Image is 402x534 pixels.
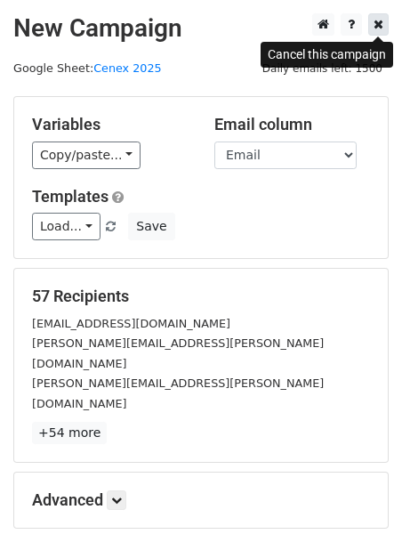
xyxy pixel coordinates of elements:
[313,449,402,534] iframe: Chat Widget
[261,42,393,68] div: Cancel this campaign
[32,376,324,410] small: [PERSON_NAME][EMAIL_ADDRESS][PERSON_NAME][DOMAIN_NAME]
[32,187,109,206] a: Templates
[256,59,389,78] span: Daily emails left: 1500
[32,422,107,444] a: +54 more
[13,61,162,75] small: Google Sheet:
[128,213,174,240] button: Save
[32,317,230,330] small: [EMAIL_ADDRESS][DOMAIN_NAME]
[214,115,370,134] h5: Email column
[93,61,162,75] a: Cenex 2025
[32,490,370,510] h5: Advanced
[32,287,370,306] h5: 57 Recipients
[32,142,141,169] a: Copy/paste...
[32,336,324,370] small: [PERSON_NAME][EMAIL_ADDRESS][PERSON_NAME][DOMAIN_NAME]
[32,213,100,240] a: Load...
[13,13,389,44] h2: New Campaign
[32,115,188,134] h5: Variables
[256,61,389,75] a: Daily emails left: 1500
